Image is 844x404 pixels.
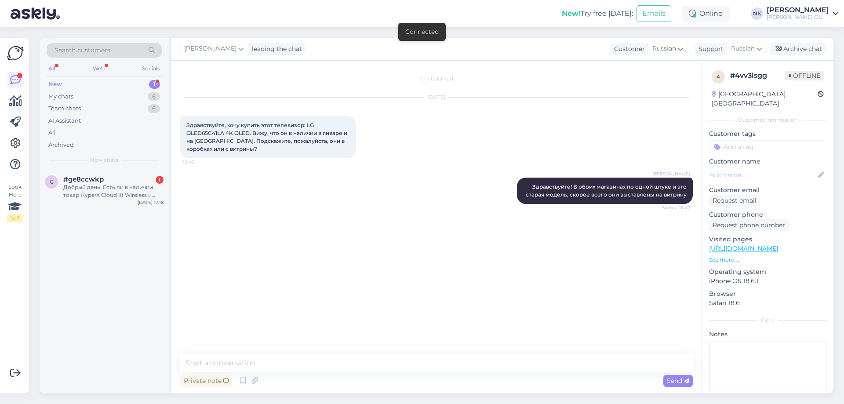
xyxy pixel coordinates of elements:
span: g [50,178,54,185]
span: Search customers [55,46,110,55]
p: Customer tags [709,129,826,138]
div: Extra [709,317,826,324]
div: NK [751,7,763,20]
div: # 4vv3lsgg [730,70,785,81]
img: Askly Logo [7,45,24,62]
p: Operating system [709,267,826,277]
div: Private note [180,375,232,387]
p: Customer email [709,186,826,195]
a: [PERSON_NAME][PERSON_NAME] OÜ [767,7,839,21]
div: 6 [148,92,160,101]
span: Send [667,377,689,385]
div: Try free [DATE]: [562,8,633,19]
div: Customer [611,44,645,54]
p: iPhone OS 18.6.1 [709,277,826,286]
p: Notes [709,330,826,339]
div: My chats [48,92,73,101]
span: Здравствуйте! В обоих магазинах по одной штуке и это старая модель, скорее всего они выставлены н... [526,183,688,198]
div: [PERSON_NAME] [767,7,829,14]
span: 16:46 [183,159,216,165]
div: All [47,63,57,74]
div: Добрый день! Есть ли в наличии товар HyperX Cloud III Wireless и когда его можно ожидать? [63,183,164,199]
div: Online [682,6,730,22]
div: AI Assistant [48,116,81,125]
p: Visited pages [709,235,826,244]
p: Safari 18.6 [709,298,826,308]
span: Seen ✓ 16:47 [657,204,690,211]
div: [GEOGRAPHIC_DATA], [GEOGRAPHIC_DATA] [712,90,818,108]
div: [DATE] 17:18 [138,199,164,206]
a: [URL][DOMAIN_NAME] [709,244,778,252]
span: #ge8ccwkp [63,175,104,183]
div: Customer information [709,116,826,124]
span: 4 [717,73,720,80]
div: Request phone number [709,219,789,231]
div: Archive chat [770,43,826,55]
b: New! [562,9,581,18]
span: Russian [652,44,676,54]
p: See more ... [709,256,826,264]
p: Customer phone [709,210,826,219]
div: Request email [709,195,760,207]
span: New chats [90,156,118,164]
input: Add name [709,170,816,180]
span: Здравствуйте, хочу купить этот телевизор: LG OLED65C41LA 4K OLED. Вижу, что он в наличии в январе... [186,122,349,152]
div: [DATE] [180,93,693,101]
div: 6 [148,104,160,113]
div: Archived [48,141,74,149]
div: Support [695,44,724,54]
div: Web [91,63,106,74]
div: Connected [405,27,439,36]
div: Socials [140,63,162,74]
div: 1 [156,176,164,184]
div: New [48,80,62,89]
div: leading the chat [248,44,302,54]
div: 1 [149,80,160,89]
button: Emails [637,5,671,22]
div: Team chats [48,104,81,113]
div: Look Here [7,183,23,222]
p: Browser [709,289,826,298]
div: All [48,128,56,137]
span: Offline [785,71,824,80]
p: Customer name [709,157,826,166]
span: [PERSON_NAME] [652,171,690,177]
div: [PERSON_NAME] OÜ [767,14,829,21]
div: Chat started [180,75,693,83]
span: [PERSON_NAME] [184,44,236,54]
input: Add a tag [709,140,826,153]
div: 2 / 3 [7,215,23,222]
span: Russian [731,44,755,54]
